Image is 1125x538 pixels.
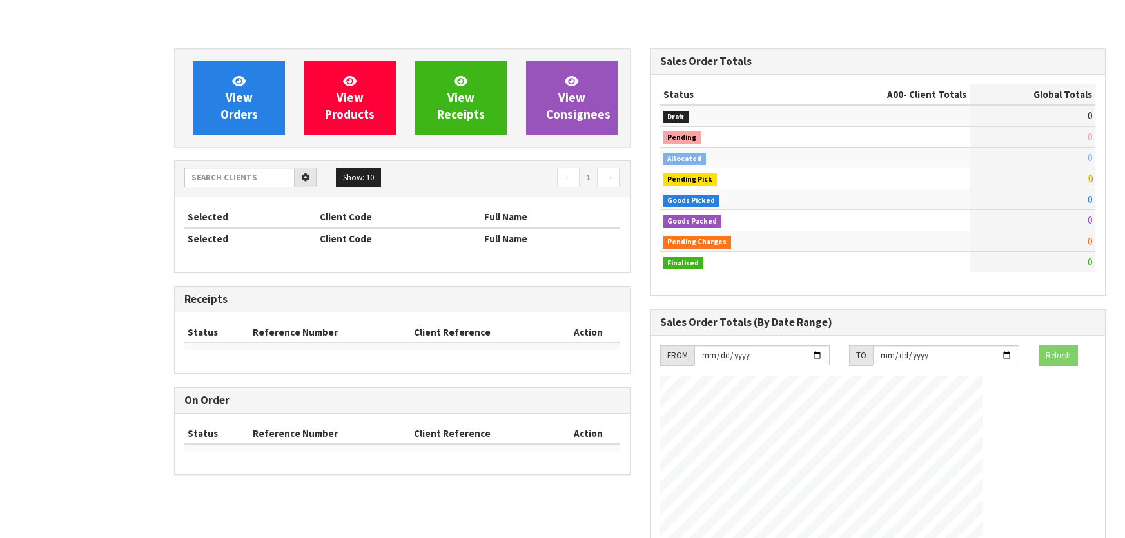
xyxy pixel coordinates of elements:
h3: Receipts [184,293,620,305]
th: Selected [184,207,317,227]
a: ← [557,168,580,188]
th: Client Reference [411,423,558,444]
span: Pending Charges [663,236,732,249]
span: Draft [663,111,689,124]
span: Pending [663,131,701,144]
a: 1 [579,168,598,188]
span: Goods Packed [663,215,722,228]
th: Client Code [317,207,481,227]
h3: On Order [184,394,620,407]
nav: Page navigation [412,168,620,190]
th: Action [557,322,620,343]
span: View Products [325,73,375,122]
div: TO [849,345,873,366]
a: → [597,168,620,188]
input: Search clients [184,168,295,187]
span: Pending Pick [663,173,718,186]
span: View Consignees [546,73,611,122]
span: A00 [887,88,903,101]
span: 0 [1088,256,1092,268]
span: Goods Picked [663,195,720,207]
span: 0 [1088,151,1092,164]
th: Reference Number [249,423,411,444]
h3: Sales Order Totals [660,55,1096,68]
span: View Receipts [437,73,485,122]
a: ViewReceipts [415,61,507,135]
span: 0 [1088,235,1092,247]
a: ViewProducts [304,61,396,135]
th: Status [184,423,249,444]
span: 0 [1088,193,1092,206]
th: Full Name [481,207,620,227]
span: 0 [1088,214,1092,226]
span: 0 [1088,172,1092,184]
h3: Sales Order Totals (By Date Range) [660,316,1096,329]
span: Finalised [663,257,704,270]
th: Selected [184,228,317,249]
span: View Orders [220,73,258,122]
th: Status [660,84,804,105]
th: - Client Totals [804,84,970,105]
button: Show: 10 [336,168,381,188]
th: Action [557,423,620,444]
th: Full Name [481,228,620,249]
div: FROM [660,345,694,366]
th: Status [184,322,249,343]
span: 0 [1088,110,1092,122]
a: ViewConsignees [526,61,618,135]
span: Allocated [663,153,707,166]
button: Refresh [1039,345,1078,366]
a: ViewOrders [193,61,285,135]
th: Client Code [317,228,481,249]
th: Global Totals [970,84,1095,105]
span: 0 [1088,131,1092,143]
th: Client Reference [411,322,558,343]
th: Reference Number [249,322,411,343]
